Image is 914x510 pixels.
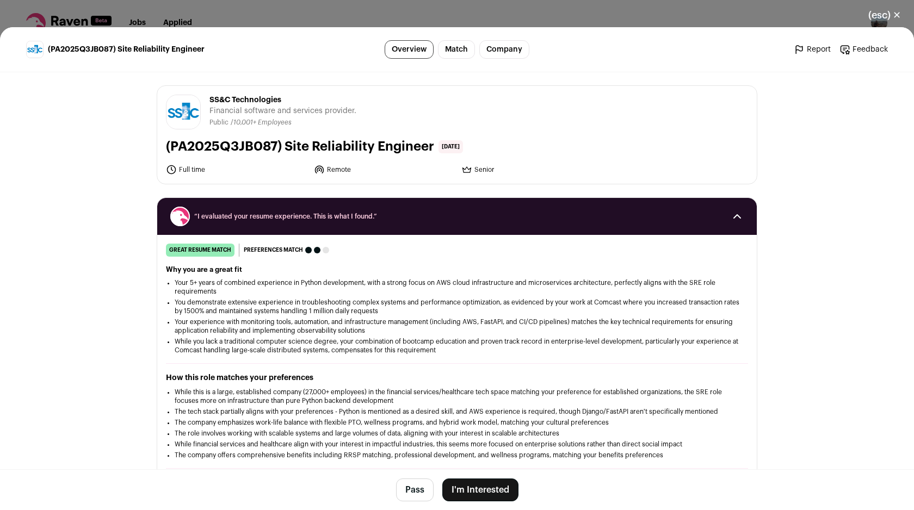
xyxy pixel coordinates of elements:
div: great resume match [166,244,234,257]
li: While this is a large, established company (27,000+ employees) in the financial services/healthca... [175,388,739,405]
a: Overview [385,40,434,59]
a: Match [438,40,475,59]
li: Your experience with monitoring tools, automation, and infrastructure management (including AWS, ... [175,318,739,335]
li: The company emphasizes work-life balance with flexible PTO, wellness programs, and hybrid work mo... [175,418,739,427]
li: Full time [166,164,307,175]
li: Your 5+ years of combined experience in Python development, with a strong focus on AWS cloud infr... [175,278,739,296]
h1: (PA2025Q3JB087) Site Reliability Engineer [166,138,434,156]
a: Company [479,40,529,59]
li: Remote [314,164,455,175]
li: The company offers comprehensive benefits including RRSP matching, professional development, and ... [175,451,739,459]
a: Feedback [839,44,888,55]
li: Senior [461,164,603,175]
img: a2eba3bfe2f261c100cec69c85c40f1e267dcaa0ad1c873b60c36e2a74ec4558.jpg [166,95,200,129]
li: Public [209,119,231,127]
li: You demonstrate extensive experience in troubleshooting complex systems and performance optimizat... [175,298,739,315]
li: While financial services and healthcare align with your interest in impactful industries, this se... [175,440,739,449]
span: 10,001+ Employees [233,119,292,126]
span: [DATE] [439,140,463,153]
button: Pass [396,478,434,501]
h2: Why you are a great fit [166,265,748,274]
button: I'm Interested [442,478,518,501]
li: The tech stack partially aligns with your preferences - Python is mentioned as a desired skill, a... [175,407,739,416]
a: Report [794,44,831,55]
li: The role involves working with scalable systems and large volumes of data, aligning with your int... [175,429,739,438]
span: (PA2025Q3JB087) Site Reliability Engineer [48,44,205,55]
span: “I evaluated your resume experience. This is what I found.” [194,212,720,221]
li: / [231,119,292,127]
button: Close modal [855,3,914,27]
li: While you lack a traditional computer science degree, your combination of bootcamp education and ... [175,337,739,354]
h2: How this role matches your preferences [166,372,748,383]
span: Financial software and services provider. [209,105,356,116]
span: SS&C Technologies [209,95,356,105]
img: a2eba3bfe2f261c100cec69c85c40f1e267dcaa0ad1c873b60c36e2a74ec4558.jpg [27,41,43,58]
span: Preferences match [244,245,303,256]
